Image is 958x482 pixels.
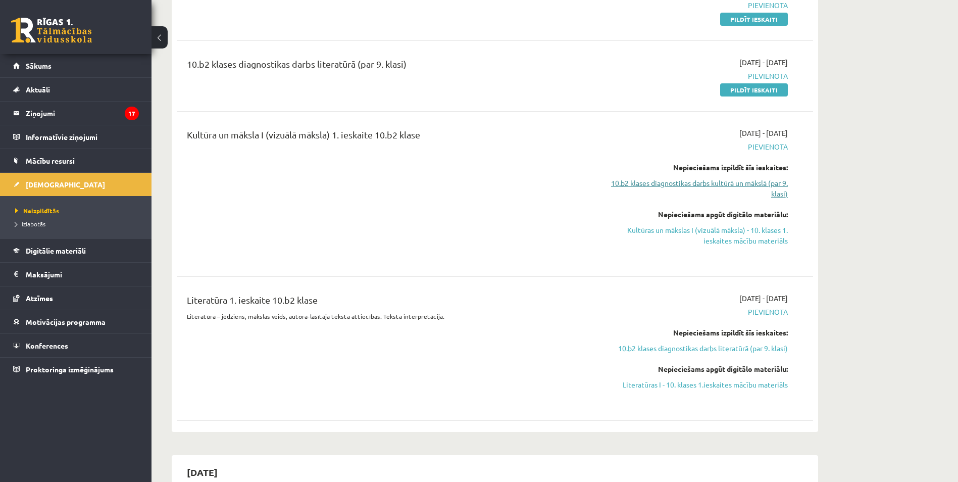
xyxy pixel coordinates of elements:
span: Aktuāli [26,85,50,94]
div: Kultūra un māksla I (vizuālā māksla) 1. ieskaite 10.b2 klase [187,128,582,147]
a: Atzīmes [13,286,139,310]
span: Izlabotās [15,220,45,228]
a: Digitālie materiāli [13,239,139,262]
a: Mācību resursi [13,149,139,172]
i: 17 [125,107,139,120]
span: [DEMOGRAPHIC_DATA] [26,180,105,189]
p: Literatūra – jēdziens, mākslas veids, autora-lasītāja teksta attiecības. Teksta interpretācija. [187,312,582,321]
a: Pildīt ieskaiti [720,83,788,97]
a: 10.b2 klases diagnostikas darbs literatūrā (par 9. klasi) [597,343,788,354]
div: Nepieciešams apgūt digitālo materiālu: [597,364,788,374]
a: 10.b2 klases diagnostikas darbs kultūrā un mākslā (par 9. klasi) [597,178,788,199]
a: Proktoringa izmēģinājums [13,358,139,381]
a: Izlabotās [15,219,141,228]
a: Informatīvie ziņojumi [13,125,139,149]
a: [DEMOGRAPHIC_DATA] [13,173,139,196]
a: Motivācijas programma [13,310,139,333]
a: Pildīt ieskaiti [720,13,788,26]
span: [DATE] - [DATE] [739,128,788,138]
legend: Maksājumi [26,263,139,286]
span: Pievienota [597,71,788,81]
span: Mācību resursi [26,156,75,165]
span: Atzīmes [26,294,53,303]
span: [DATE] - [DATE] [739,57,788,68]
span: Pievienota [597,141,788,152]
span: Digitālie materiāli [26,246,86,255]
a: Rīgas 1. Tālmācības vidusskola [11,18,92,43]
a: Konferences [13,334,139,357]
span: Sākums [26,61,52,70]
a: Ziņojumi17 [13,102,139,125]
a: Neizpildītās [15,206,141,215]
a: Literatūras I - 10. klases 1.ieskaites mācību materiāls [597,379,788,390]
div: Nepieciešams izpildīt šīs ieskaites: [597,327,788,338]
div: 10.b2 klases diagnostikas darbs literatūrā (par 9. klasi) [187,57,582,76]
div: Literatūra 1. ieskaite 10.b2 klase [187,293,582,312]
div: Nepieciešams apgūt digitālo materiālu: [597,209,788,220]
span: Motivācijas programma [26,317,106,326]
div: Nepieciešams izpildīt šīs ieskaites: [597,162,788,173]
legend: Ziņojumi [26,102,139,125]
legend: Informatīvie ziņojumi [26,125,139,149]
span: Neizpildītās [15,207,59,215]
span: Pievienota [597,307,788,317]
a: Maksājumi [13,263,139,286]
span: Proktoringa izmēģinājums [26,365,114,374]
a: Sākums [13,54,139,77]
a: Aktuāli [13,78,139,101]
span: Konferences [26,341,68,350]
a: Kultūras un mākslas I (vizuālā māksla) - 10. klases 1. ieskaites mācību materiāls [597,225,788,246]
span: [DATE] - [DATE] [739,293,788,304]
